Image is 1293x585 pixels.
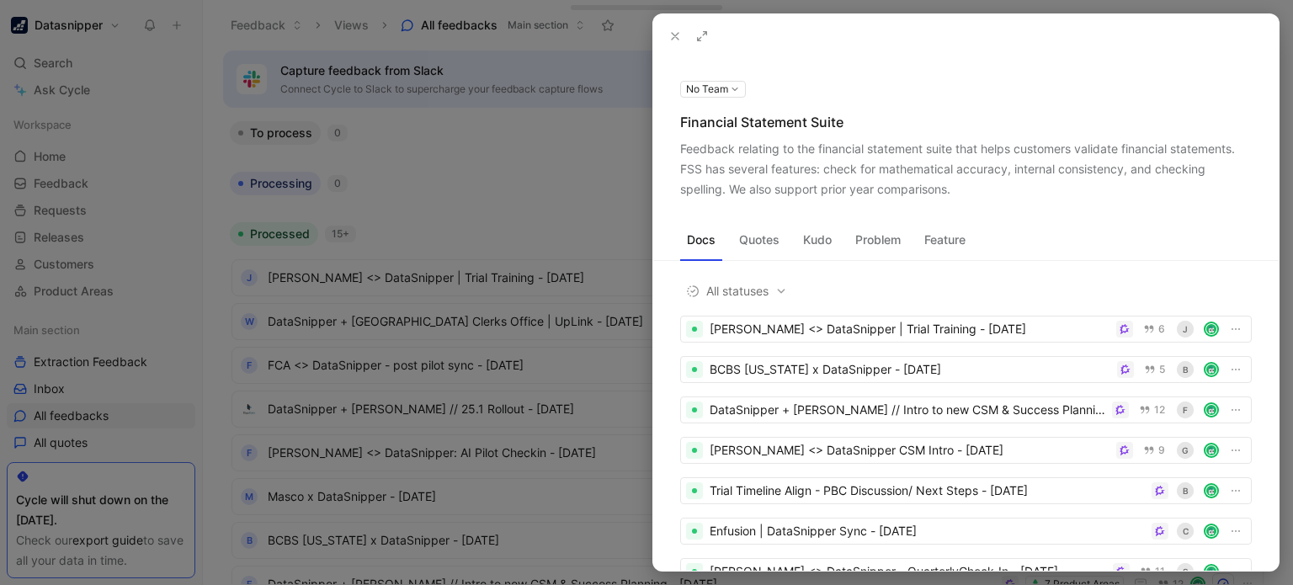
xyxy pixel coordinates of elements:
[1140,441,1168,460] button: 9
[1177,442,1194,459] div: G
[1177,482,1194,499] div: B
[680,139,1252,199] div: Feedback relating to the financial statement suite that helps customers validate financial statem...
[686,281,787,301] span: All statuses
[680,226,722,253] button: Docs
[680,280,793,302] button: All statuses
[680,316,1252,343] a: [PERSON_NAME] <> DataSnipper | Trial Training - [DATE]6Javatar
[680,81,746,98] button: No Team
[680,396,1252,423] a: DataSnipper + [PERSON_NAME] // Intro to new CSM & Success Planning - [DATE]12Favatar
[710,521,1145,541] div: Enfusion | DataSnipper Sync - [DATE]
[1205,404,1217,416] img: avatar
[710,359,1110,380] div: BCBS [US_STATE] x DataSnipper - [DATE]
[710,440,1109,460] div: [PERSON_NAME] <> DataSnipper CSM Intro - [DATE]
[918,226,972,253] button: Feature
[680,518,1252,545] a: Enfusion | DataSnipper Sync - [DATE]Cavatar
[1155,566,1165,577] span: 11
[1159,364,1165,375] span: 5
[1205,566,1217,577] img: avatar
[710,400,1105,420] div: DataSnipper + [PERSON_NAME] // Intro to new CSM & Success Planning - [DATE]
[732,226,786,253] button: Quotes
[1205,364,1217,375] img: avatar
[680,112,1252,132] div: Financial Statement Suite
[1177,361,1194,378] div: B
[710,319,1109,339] div: [PERSON_NAME] <> DataSnipper | Trial Training - [DATE]
[680,477,1252,504] a: Trial Timeline Align - PBC Discussion/ Next Steps - [DATE]Bavatar
[1205,525,1217,537] img: avatar
[710,481,1145,501] div: Trial Timeline Align - PBC Discussion/ Next Steps - [DATE]
[1205,485,1217,497] img: avatar
[849,226,907,253] button: Problem
[1136,401,1168,419] button: 12
[1205,444,1217,456] img: avatar
[710,561,1106,582] div: [PERSON_NAME] <> DataSnipper - QuarterlyCheck-In - [DATE]
[1158,445,1165,455] span: 9
[680,437,1252,464] a: [PERSON_NAME] <> DataSnipper CSM Intro - [DATE]9Gavatar
[1177,402,1194,418] div: F
[1136,562,1168,581] button: 11
[1205,323,1217,335] img: avatar
[1177,563,1194,580] div: S
[1177,523,1194,540] div: C
[796,226,838,253] button: Kudo
[1177,321,1194,338] div: J
[1141,360,1168,379] button: 5
[1140,320,1168,338] button: 6
[680,356,1252,383] a: BCBS [US_STATE] x DataSnipper - [DATE]5Bavatar
[1158,324,1165,334] span: 6
[1154,405,1165,415] span: 12
[680,558,1252,585] a: [PERSON_NAME] <> DataSnipper - QuarterlyCheck-In - [DATE]11Savatar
